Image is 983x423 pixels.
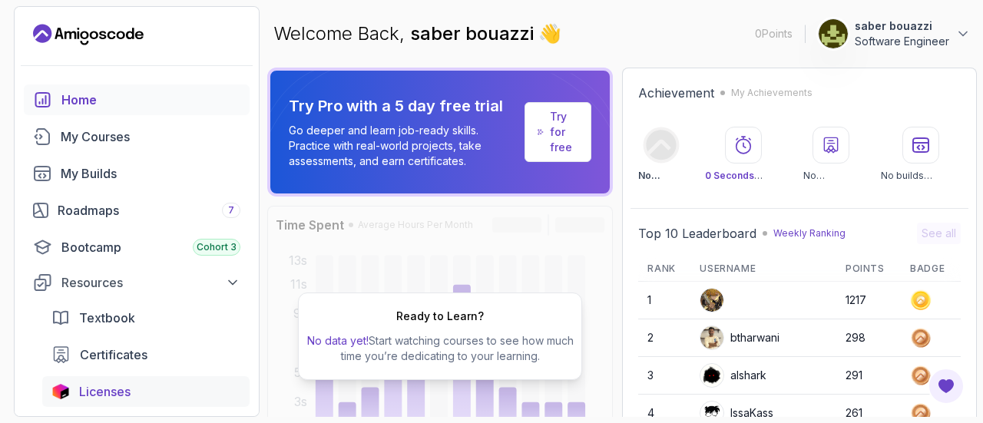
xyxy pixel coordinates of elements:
[836,357,901,395] td: 291
[42,376,250,407] a: licenses
[197,241,237,253] span: Cohort 3
[61,238,240,256] div: Bootcamp
[525,102,591,162] a: Try for free
[638,170,683,182] p: No Badge :(
[700,326,723,349] img: user profile image
[836,319,901,357] td: 298
[307,334,369,347] span: No data yet!
[396,309,484,324] h2: Ready to Learn?
[803,170,859,182] p: No certificates
[79,309,135,327] span: Textbook
[24,232,250,263] a: bootcamp
[24,269,250,296] button: Resources
[705,170,782,182] p: Watched
[928,368,965,405] button: Open Feedback Button
[818,18,971,49] button: user profile imagesaber bouazziSoftware Engineer
[80,345,147,364] span: Certificates
[289,123,518,169] p: Go deeper and learn job-ready skills. Practice with real-world projects, take assessments, and ea...
[305,333,575,364] p: Start watching courses to see how much time you’re dedicating to your learning.
[79,382,131,401] span: Licenses
[917,223,961,244] button: See all
[58,201,240,220] div: Roadmaps
[755,26,793,41] p: 0 Points
[289,95,518,117] p: Try Pro with a 5 day free trial
[700,326,779,350] div: btharwani
[538,21,562,47] span: 👋
[705,170,763,181] span: 0 Seconds
[855,18,949,34] p: saber bouazzi
[550,109,578,155] a: Try for free
[901,256,961,282] th: Badge
[61,164,240,183] div: My Builds
[410,22,538,45] span: saber bouazzi
[42,302,250,333] a: textbook
[638,224,756,243] h2: Top 10 Leaderboard
[731,87,813,99] p: My Achievements
[33,22,144,47] a: Landing page
[24,195,250,226] a: roadmaps
[773,227,846,240] p: Weekly Ranking
[638,84,714,102] h2: Achievement
[273,21,561,46] p: Welcome Back,
[700,289,723,312] img: user profile image
[61,127,240,146] div: My Courses
[638,319,690,357] td: 2
[638,282,690,319] td: 1
[638,357,690,395] td: 3
[61,91,240,109] div: Home
[24,121,250,152] a: courses
[24,84,250,115] a: home
[700,363,766,388] div: alshark
[690,256,836,282] th: Username
[42,339,250,370] a: certificates
[881,170,961,182] p: No builds completed
[638,256,690,282] th: Rank
[228,204,234,216] span: 7
[61,273,240,292] div: Resources
[819,19,848,48] img: user profile image
[855,34,949,49] p: Software Engineer
[700,364,723,387] img: user profile image
[51,384,70,399] img: jetbrains icon
[24,158,250,189] a: builds
[836,282,901,319] td: 1217
[836,256,901,282] th: Points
